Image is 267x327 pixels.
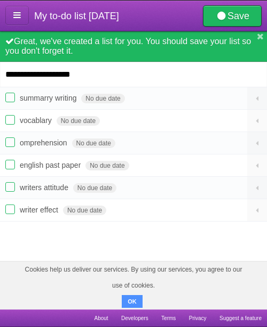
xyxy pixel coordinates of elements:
[5,137,15,147] label: Done
[189,309,207,327] a: Privacy
[20,161,83,169] span: english past paper
[5,160,15,169] label: Done
[20,138,70,147] span: omprehension
[34,11,119,21] span: My to-do list [DATE]
[161,309,176,327] a: Terms
[73,183,116,193] span: No due date
[20,116,54,125] span: vocablary
[5,115,15,125] label: Done
[20,94,80,102] span: summarry writing
[20,183,71,192] span: writers attitude
[11,261,256,293] span: Cookies help us deliver our services. By using our services, you agree to our use of cookies.
[219,309,262,327] a: Suggest a feature
[122,295,143,308] button: OK
[63,206,106,215] span: No due date
[20,206,61,214] span: writer effect
[5,93,15,102] label: Done
[94,309,108,327] a: About
[85,161,129,170] span: No due date
[57,116,100,126] span: No due date
[5,182,15,192] label: Done
[5,205,15,214] label: Done
[81,94,124,103] span: No due date
[72,138,115,148] span: No due date
[203,5,262,27] a: Save
[121,309,148,327] a: Developers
